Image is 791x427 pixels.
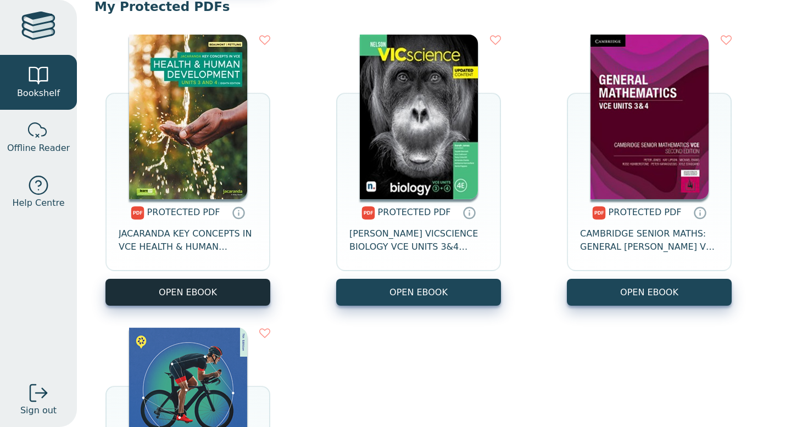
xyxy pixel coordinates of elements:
span: PROTECTED PDF [147,207,220,217]
span: PROTECTED PDF [609,207,682,217]
a: Protected PDFs cannot be printed, copied or shared. They can be accessed online through Education... [463,206,476,219]
img: c5684ea3-8719-40ee-8c06-bb103d5c1e9e.jpg [129,35,247,199]
span: JACARANDA KEY CONCEPTS IN VCE HEALTH & HUMAN DEVELOPMENT UNITS 3&4 PRINT & LEARNON EBOOK 8E [119,227,257,254]
a: Protected PDFs cannot be printed, copied or shared. They can be accessed online through Education... [232,206,245,219]
a: OPEN EBOOK [336,279,501,306]
img: b51c9fc7-31fd-4d5b-8be6-3f7da7fcc9ed.jpg [591,35,709,199]
span: Offline Reader [7,142,70,155]
span: Sign out [20,404,57,417]
img: 28c1f4eb-b559-4254-967c-3852741edf2b.jfif [360,35,478,199]
span: Help Centre [12,196,64,210]
a: Protected PDFs cannot be printed, copied or shared. They can be accessed online through Education... [693,206,706,219]
span: PROTECTED PDF [378,207,451,217]
img: pdf.svg [361,206,375,220]
a: OPEN EBOOK [105,279,270,306]
span: CAMBRIDGE SENIOR MATHS: GENERAL [PERSON_NAME] VCE UNITS 3&4 [580,227,718,254]
span: [PERSON_NAME] VICSCIENCE BIOLOGY VCE UNITS 3&4 STUDENT BOOK + EBOOK 4E REVISED EDITION [349,227,488,254]
span: Bookshelf [17,87,60,100]
img: pdf.svg [592,206,606,220]
img: pdf.svg [131,206,144,220]
a: OPEN EBOOK [567,279,732,306]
